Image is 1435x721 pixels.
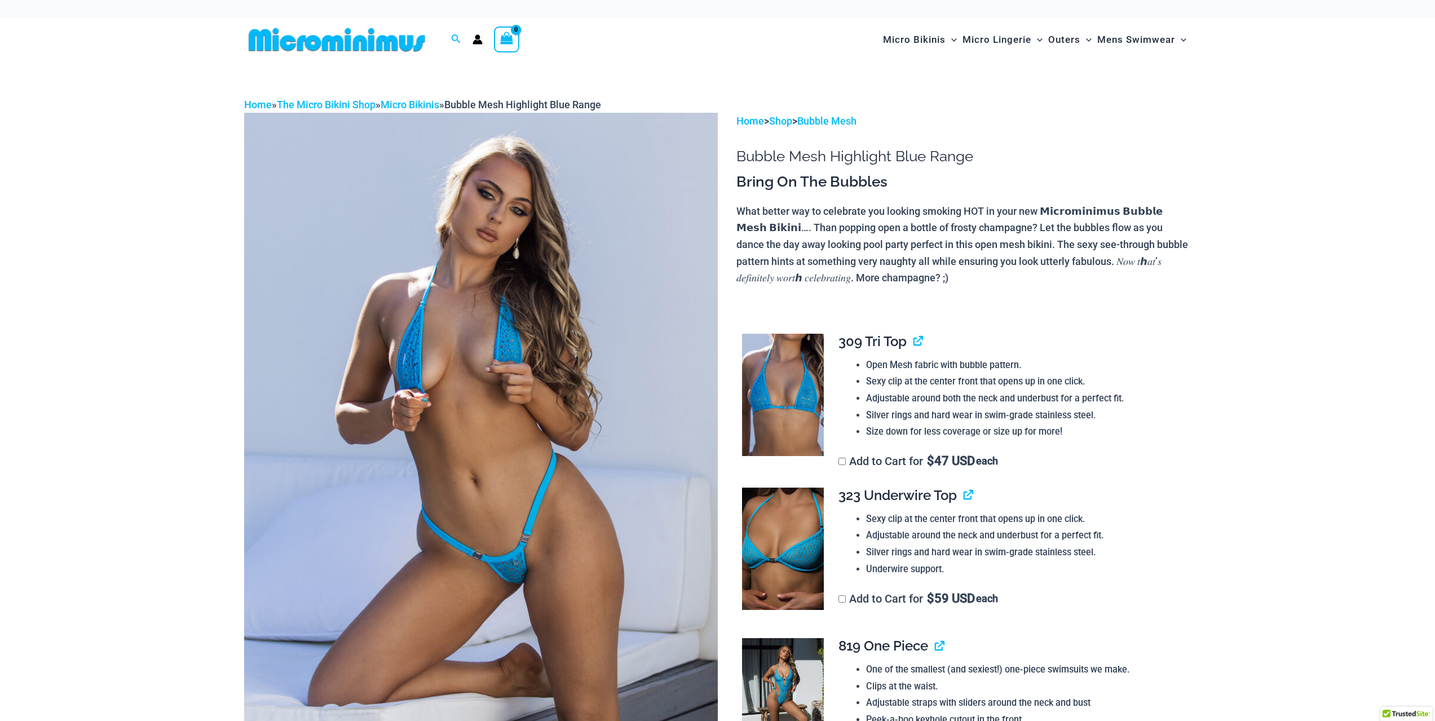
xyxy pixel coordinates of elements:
li: Underwire support. [866,561,1182,578]
a: Shop [769,115,792,127]
input: Add to Cart for$47 USD each [838,458,846,465]
span: 323 Underwire Top [838,487,957,503]
a: Home [736,115,764,127]
label: Add to Cart for [838,454,998,468]
a: The Micro Bikini Shop [277,99,376,110]
a: Account icon link [473,34,483,45]
li: Size down for less coverage or size up for more! [866,423,1182,440]
span: 47 USD [927,455,975,467]
a: Mens SwimwearMenu ToggleMenu Toggle [1094,23,1189,57]
li: Adjustable around the neck and underbust for a perfect fit. [866,527,1182,544]
span: each [976,455,998,467]
input: Add to Cart for$59 USD each [838,595,846,603]
a: Micro BikinisMenu ToggleMenu Toggle [880,23,960,57]
label: Add to Cart for [838,592,998,605]
a: View Shopping Cart, empty [494,26,520,52]
span: each [976,593,998,604]
span: Outers [1048,25,1080,54]
img: Bubble Mesh Highlight Blue 309 Tri Top 4 [742,334,824,457]
a: OutersMenu ToggleMenu Toggle [1045,23,1094,57]
span: 309 Tri Top [838,333,907,350]
nav: Site Navigation [878,21,1191,59]
span: Bubble Mesh Highlight Blue Range [444,99,601,110]
a: Micro Bikinis [381,99,439,110]
span: Mens Swimwear [1097,25,1175,54]
li: Sexy clip at the center front that opens up in one click. [866,373,1182,390]
li: Adjustable around both the neck and underbust for a perfect fit. [866,390,1182,407]
p: What better way to celebrate you looking smoking HOT in your new 𝗠𝗶𝗰𝗿𝗼𝗺𝗶𝗻𝗶𝗺𝘂𝘀 𝗕𝘂𝗯𝗯𝗹𝗲 𝗠𝗲𝘀𝗵 𝗕𝗶𝗸𝗶𝗻𝗶…... [736,203,1191,287]
span: » » » [244,99,601,110]
a: Home [244,99,272,110]
span: $ [927,591,934,605]
li: Silver rings and hard wear in swim-grade stainless steel. [866,544,1182,561]
span: Menu Toggle [946,25,957,54]
li: Sexy clip at the center front that opens up in one click. [866,511,1182,528]
a: Search icon link [451,33,461,47]
a: Bubble Mesh [797,115,856,127]
h3: Bring On The Bubbles [736,172,1191,192]
li: Silver rings and hard wear in swim-grade stainless steel. [866,407,1182,424]
span: 59 USD [927,593,975,604]
span: Micro Bikinis [883,25,946,54]
span: Menu Toggle [1080,25,1092,54]
span: 819 One Piece [838,638,928,654]
h1: Bubble Mesh Highlight Blue Range [736,148,1191,165]
span: Menu Toggle [1031,25,1043,54]
img: Bubble Mesh Highlight Blue 323 Underwire Top [742,488,824,611]
a: Micro LingerieMenu ToggleMenu Toggle [960,23,1045,57]
li: Open Mesh fabric with bubble pattern. [866,357,1182,374]
p: > > [736,113,1191,130]
span: Micro Lingerie [962,25,1031,54]
span: $ [927,454,934,468]
li: Clips at the waist. [866,678,1182,695]
span: Menu Toggle [1175,25,1186,54]
li: Adjustable straps with sliders around the neck and bust [866,695,1182,711]
li: One of the smallest (and sexiest!) one-piece swimsuits we make. [866,661,1182,678]
img: MM SHOP LOGO FLAT [244,27,430,52]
